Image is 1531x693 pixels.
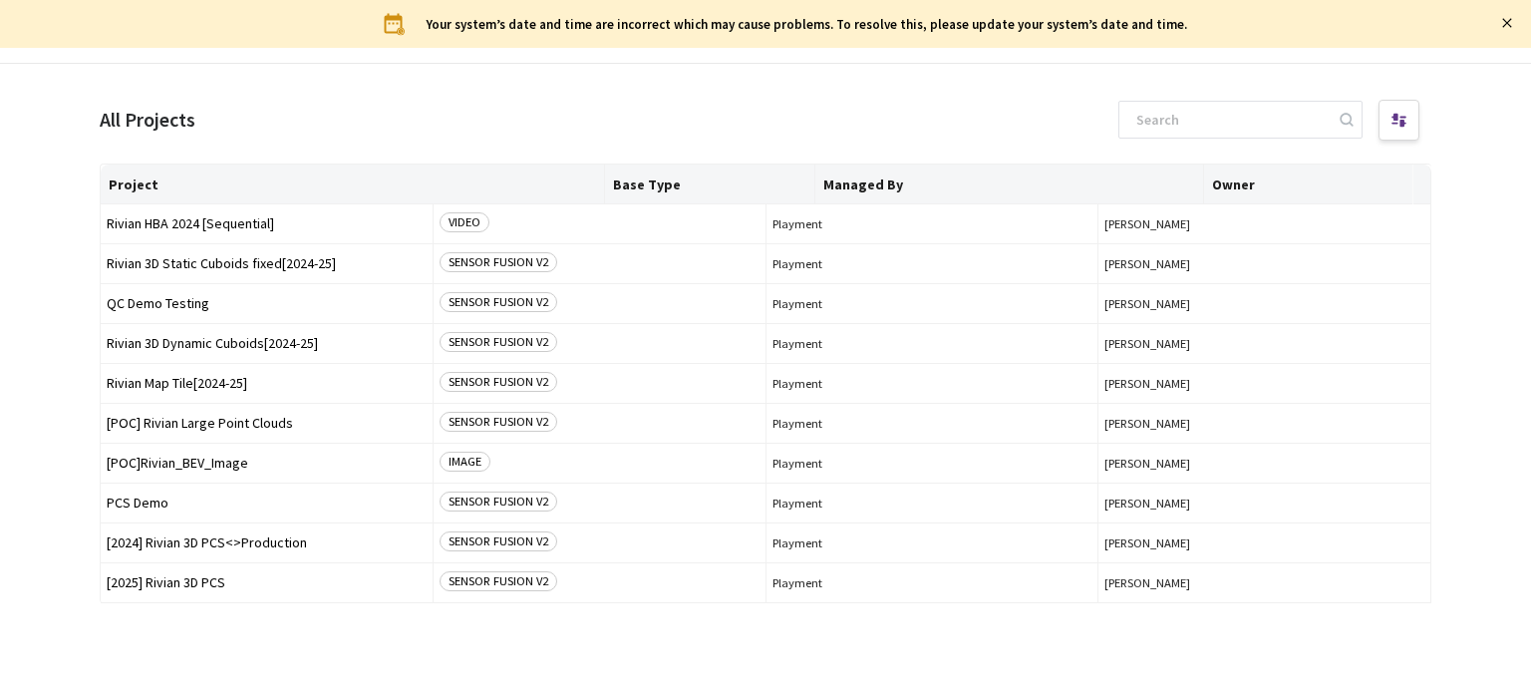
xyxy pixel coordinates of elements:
span: Playment [772,296,1092,311]
span: Rivian 3D Static Cuboids fixed[2024-25] [107,256,427,271]
th: Managed By [815,165,1204,204]
span: Playment [772,216,1092,231]
span: Playment [772,575,1092,590]
span: Playment [772,496,1092,511]
span: [POC]Rivian_BEV_Image [107,456,427,471]
span: SENSOR FUSION V2 [440,332,557,352]
button: [PERSON_NAME] [1104,535,1424,550]
button: [PERSON_NAME] [1104,575,1424,590]
span: SENSOR FUSION V2 [440,531,557,551]
span: Playment [772,336,1092,351]
button: [PERSON_NAME] [1104,376,1424,391]
span: SENSOR FUSION V2 [440,252,557,272]
button: [PERSON_NAME] [1104,256,1424,271]
span: QC Demo Testing [107,296,427,311]
span: Rivian 3D Dynamic Cuboids[2024-25] [107,336,427,351]
th: Owner [1204,165,1413,204]
button: [PERSON_NAME] [1104,336,1424,351]
th: Project [101,165,605,204]
span: SENSOR FUSION V2 [440,492,557,512]
span: Playment [772,456,1092,471]
span: Rivian Map Tile[2024-25] [107,376,427,391]
img: svg+xml;base64,PHN2ZyB3aWR0aD0iMjQiIGhlaWdodD0iMjQiIHZpZXdCb3g9IjAgMCAyNCAyNCIgZmlsbD0ibm9uZSIgeG... [383,12,407,36]
span: IMAGE [440,452,490,472]
span: Playment [772,376,1092,391]
span: Playment [772,256,1092,271]
span: [2024] Rivian 3D PCS<>Production [107,535,427,550]
span: SENSOR FUSION V2 [440,372,557,392]
button: [PERSON_NAME] [1104,496,1424,511]
button: close [1501,12,1513,34]
span: SENSOR FUSION V2 [440,571,557,591]
span: Playment [772,416,1092,431]
button: [PERSON_NAME] [1104,456,1424,471]
button: [PERSON_NAME] [1104,296,1424,311]
input: Search [1124,102,1337,138]
span: PCS Demo [107,496,427,511]
button: [PERSON_NAME] [1104,216,1424,231]
span: [POC] Rivian Large Point Clouds [107,416,427,431]
span: VIDEO [440,212,489,232]
span: Playment [772,535,1092,550]
span: SENSOR FUSION V2 [440,412,557,432]
div: All Projects [100,106,195,135]
span: close [1501,17,1513,29]
span: [2025] Rivian 3D PCS [107,575,427,590]
span: Rivian HBA 2024 [Sequential] [107,216,427,231]
button: [PERSON_NAME] [1104,416,1424,431]
th: Base Type [605,165,814,204]
span: SENSOR FUSION V2 [440,292,557,312]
